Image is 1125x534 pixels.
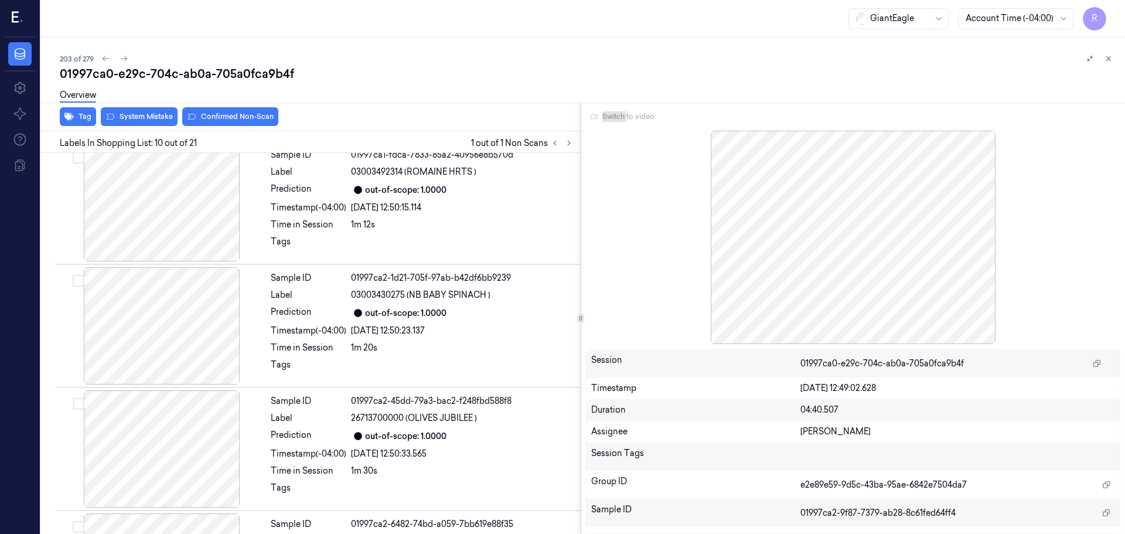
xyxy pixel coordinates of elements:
[60,137,197,149] span: Labels In Shopping List: 10 out of 21
[365,307,446,319] div: out-of-scope: 1.0000
[271,342,346,354] div: Time in Session
[351,465,574,477] div: 1m 30s
[591,382,801,394] div: Timestamp
[271,149,346,161] div: Sample ID
[351,272,574,284] div: 01997ca2-1d21-705f-97ab-b42df6bb9239
[591,426,801,438] div: Assignee
[60,107,96,126] button: Tag
[271,429,346,443] div: Prediction
[271,306,346,320] div: Prediction
[351,395,574,407] div: 01997ca2-45dd-79a3-bac2-f248fbd588f8
[271,166,346,178] div: Label
[101,107,178,126] button: System Mistake
[591,475,801,494] div: Group ID
[591,447,801,466] div: Session Tags
[800,426,1115,438] div: [PERSON_NAME]
[60,66,1116,82] div: 01997ca0-e29c-704c-ab0a-705a0fca9b4f
[271,482,346,501] div: Tags
[60,89,96,103] a: Overview
[271,448,346,460] div: Timestamp (-04:00)
[73,152,84,164] button: Select row
[271,325,346,337] div: Timestamp (-04:00)
[351,149,574,161] div: 01997ca1-fdca-7833-85a2-40956e8b570d
[591,404,801,416] div: Duration
[351,412,477,424] span: 26713700000 (OLIVES JUBILEE )
[351,202,574,214] div: [DATE] 12:50:15.114
[271,272,346,284] div: Sample ID
[800,507,956,519] span: 01997ca2-9f87-7379-ab28-8c61fed64ff4
[1083,7,1106,30] button: R
[271,412,346,424] div: Label
[471,136,576,150] span: 1 out of 1 Non Scans
[271,359,346,377] div: Tags
[73,398,84,410] button: Select row
[351,219,574,231] div: 1m 12s
[351,289,490,301] span: 03003430275 (NB BABY SPINACH )
[60,54,94,64] span: 203 of 279
[351,518,574,530] div: 01997ca2-6482-74bd-a059-7bb619e88f35
[271,518,346,530] div: Sample ID
[271,289,346,301] div: Label
[271,183,346,197] div: Prediction
[800,479,967,491] span: e2e89e59-9d5c-43ba-95ae-6842e7504da7
[73,275,84,287] button: Select row
[351,166,476,178] span: 03003492314 (ROMAINE HRTS )
[73,521,84,533] button: Select row
[800,382,1115,394] div: [DATE] 12:49:02.628
[591,354,801,373] div: Session
[351,448,574,460] div: [DATE] 12:50:33.565
[351,325,574,337] div: [DATE] 12:50:23.137
[271,395,346,407] div: Sample ID
[271,219,346,231] div: Time in Session
[271,236,346,254] div: Tags
[800,358,964,370] span: 01997ca0-e29c-704c-ab0a-705a0fca9b4f
[182,107,278,126] button: Confirmed Non-Scan
[365,430,446,443] div: out-of-scope: 1.0000
[271,202,346,214] div: Timestamp (-04:00)
[351,342,574,354] div: 1m 20s
[591,504,801,522] div: Sample ID
[365,184,446,196] div: out-of-scope: 1.0000
[271,465,346,477] div: Time in Session
[800,404,1115,416] div: 04:40.507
